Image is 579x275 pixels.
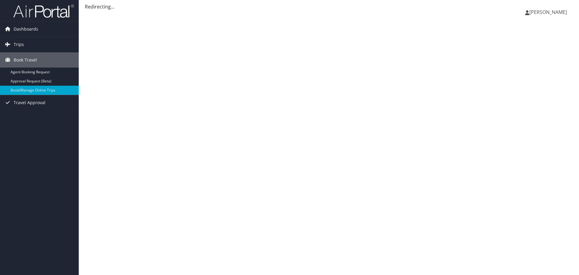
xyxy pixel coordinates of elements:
[525,3,573,21] a: [PERSON_NAME]
[529,9,567,15] span: [PERSON_NAME]
[13,4,74,18] img: airportal-logo.png
[14,22,38,37] span: Dashboards
[14,52,37,68] span: Book Travel
[14,37,24,52] span: Trips
[14,95,45,110] span: Travel Approval
[85,3,573,10] div: Redirecting...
